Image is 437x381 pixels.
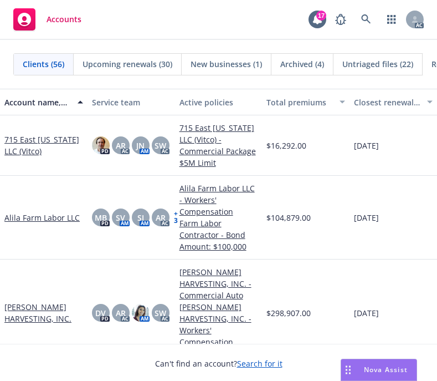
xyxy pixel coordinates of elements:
a: 715 East [US_STATE] LLC (Vitco) [4,134,83,157]
span: Can't find an account? [155,358,282,369]
div: 17 [316,11,326,21]
a: + 3 [174,211,178,224]
span: Untriaged files (22) [342,58,413,70]
span: [DATE] [354,140,379,151]
button: Nova Assist [341,359,417,381]
button: Total premiums [262,89,349,115]
a: Accounts [9,4,86,35]
span: Upcoming renewals (30) [83,58,172,70]
div: Service team [92,96,171,108]
a: [PERSON_NAME] HARVESTING, INC. - Commercial Auto [179,266,258,301]
span: [DATE] [354,212,379,223]
div: Total premiums [266,96,333,108]
div: Account name, DBA [4,96,71,108]
span: SJ [137,212,144,223]
span: AR [156,212,166,223]
span: [DATE] [354,307,379,319]
span: Archived (4) [280,58,324,70]
span: AR [116,307,126,319]
div: Drag to move [341,359,355,380]
div: Active policies [179,96,258,108]
span: DV [95,307,106,319]
a: [PERSON_NAME] HARVESTING, INC. [4,301,83,324]
span: SW [155,307,166,319]
img: photo [132,304,150,322]
a: Alila Farm Labor LLC [4,212,80,223]
a: $5M Limit [179,157,258,169]
span: MB [95,212,107,223]
span: Accounts [47,15,81,24]
img: photo [92,136,110,154]
a: Search for it [237,358,282,369]
span: Nova Assist [364,365,408,374]
span: JN [136,140,145,151]
span: $298,907.00 [266,307,311,319]
span: New businesses (1) [191,58,262,70]
span: $104,879.00 [266,212,311,223]
a: 715 East [US_STATE] LLC (Vitco) - Commercial Package [179,122,258,157]
a: Alila Farm Labor LLC - Workers' Compensation [179,182,258,217]
div: Closest renewal date [354,96,420,108]
span: SV [116,212,125,223]
span: $16,292.00 [266,140,306,151]
span: AR [116,140,126,151]
a: [PERSON_NAME] HARVESTING, INC. - Workers' Compensation [179,301,258,348]
a: Switch app [381,8,403,31]
a: Farm Labor Contractor - Bond Amount: $100,000 [179,217,258,252]
button: Active policies [175,89,263,115]
button: Service team [88,89,175,115]
span: Clients (56) [23,58,64,70]
a: Report a Bug [330,8,352,31]
button: Closest renewal date [349,89,437,115]
span: SW [155,140,166,151]
a: Search [355,8,377,31]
